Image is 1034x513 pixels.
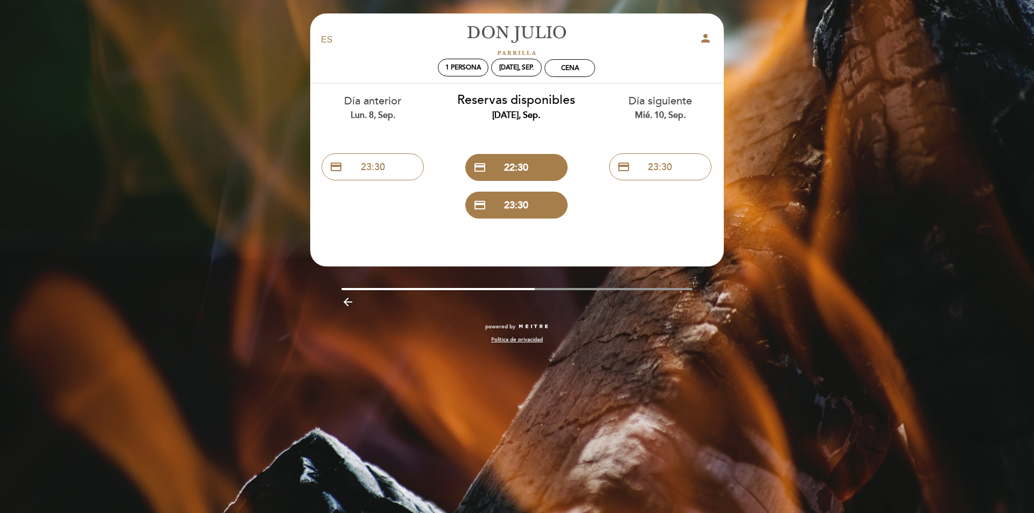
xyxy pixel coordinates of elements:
[309,109,437,122] div: lun. 8, sep.
[309,94,437,121] div: Día anterior
[465,192,568,219] button: credit_card 23:30
[596,109,724,122] div: mié. 10, sep.
[453,92,581,122] div: Reservas disponibles
[465,154,568,181] button: credit_card 22:30
[699,32,712,48] button: person
[473,199,486,212] span: credit_card
[491,336,543,343] a: Política de privacidad
[330,160,343,173] span: credit_card
[609,153,711,180] button: credit_card 23:30
[341,296,354,308] i: arrow_backward
[499,64,534,72] div: [DATE], sep.
[617,160,630,173] span: credit_card
[473,161,486,174] span: credit_card
[453,109,581,122] div: [DATE], sep.
[485,323,515,331] span: powered by
[322,153,424,180] button: credit_card 23:30
[449,25,584,55] a: [PERSON_NAME]
[518,324,549,329] img: MEITRE
[561,64,579,72] div: Cena
[596,94,724,121] div: Día siguiente
[445,64,481,72] span: 1 persona
[699,32,712,45] i: person
[485,323,549,331] a: powered by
